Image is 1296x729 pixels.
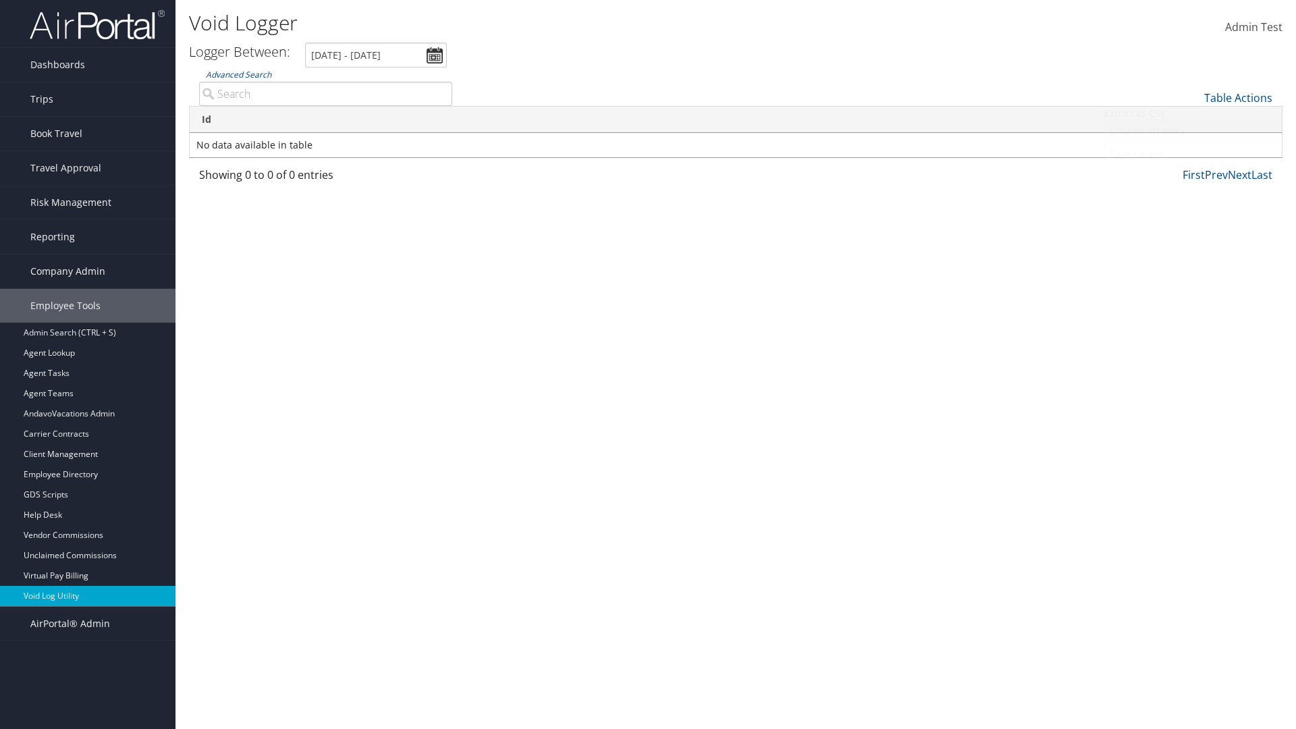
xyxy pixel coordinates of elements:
[30,186,111,219] span: Risk Management
[30,82,53,116] span: Trips
[30,254,105,288] span: Company Admin
[1104,119,1282,142] a: Column Visibility
[30,289,101,323] span: Employee Tools
[30,9,165,40] img: airportal-logo.png
[30,151,101,185] span: Travel Approval
[30,607,110,641] span: AirPortal® Admin
[1104,107,1282,119] li: Export as CSV
[30,220,75,254] span: Reporting
[1104,142,1282,165] a: Page Length
[30,117,82,151] span: Book Travel
[30,48,85,82] span: Dashboards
